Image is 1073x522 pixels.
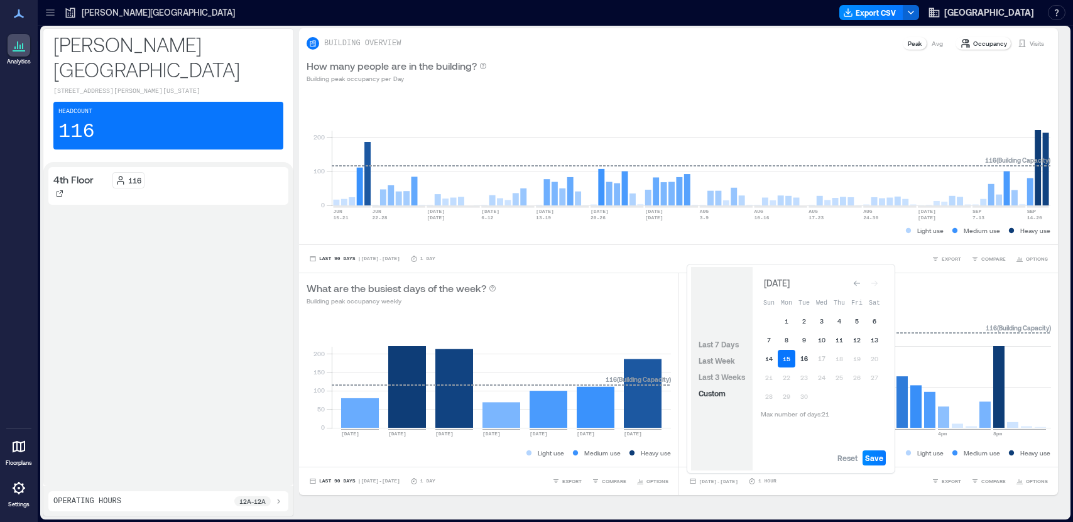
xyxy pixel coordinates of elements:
text: [DATE] [591,209,609,214]
button: EXPORT [929,253,964,265]
span: [GEOGRAPHIC_DATA] [944,6,1034,19]
button: 29 [778,388,795,405]
p: 4th Floor [53,172,94,187]
button: 2 [795,312,813,330]
span: OPTIONS [1026,255,1048,263]
text: 14-20 [1027,215,1042,220]
p: How many people are in the building? [307,58,477,73]
p: Heavy use [1020,448,1050,458]
span: Last Week [699,356,735,365]
text: 13-19 [536,215,551,220]
span: Fri [851,300,863,307]
p: Medium use [964,226,1000,236]
p: What are the busiest days of the week? [307,281,486,296]
text: 15-21 [333,215,348,220]
button: OPTIONS [634,475,671,487]
p: BUILDING OVERVIEW [324,38,401,48]
p: Heavy use [641,448,671,458]
button: Go to next month [866,275,883,292]
button: 22 [778,369,795,386]
button: 23 [795,369,813,386]
text: 3-9 [700,215,709,220]
p: Visits [1030,38,1044,48]
text: [DATE] [624,431,642,437]
span: Tue [798,300,810,307]
button: 15 [778,350,795,367]
p: 1 Hour [758,477,776,485]
button: 10 [813,331,831,349]
button: 30 [795,388,813,405]
button: 20 [866,350,883,367]
button: [DATE]-[DATE] [687,475,741,487]
span: OPTIONS [1026,477,1048,485]
tspan: 200 [313,350,325,357]
tspan: 50 [317,405,325,413]
span: Custom [699,389,726,398]
button: Custom [696,386,728,401]
text: [DATE] [388,431,406,437]
span: Sat [869,300,880,307]
p: 116 [58,119,95,144]
button: 11 [831,331,848,349]
text: JUN [373,209,382,214]
th: Wednesday [813,293,831,311]
tspan: 0 [321,423,325,431]
tspan: 150 [313,368,325,376]
button: Export CSV [839,5,903,20]
span: EXPORT [942,477,961,485]
button: 18 [831,350,848,367]
text: 8pm [993,431,1003,437]
text: [DATE] [481,209,499,214]
p: Medium use [964,448,1000,458]
p: 116 [128,175,141,185]
text: 24-30 [863,215,878,220]
button: COMPARE [589,475,629,487]
text: [DATE] [530,431,548,437]
span: Last 7 Days [699,340,739,349]
p: [PERSON_NAME][GEOGRAPHIC_DATA] [82,6,235,19]
p: Analytics [7,58,31,65]
text: [DATE] [577,431,595,437]
button: COMPARE [969,253,1008,265]
a: Floorplans [2,432,36,470]
tspan: 100 [313,167,325,175]
button: 16 [795,350,813,367]
text: [DATE] [341,431,359,437]
span: Wed [816,300,827,307]
button: 17 [813,350,831,367]
span: COMPARE [981,477,1006,485]
text: 6-12 [481,215,493,220]
span: [DATE] - [DATE] [699,479,738,484]
button: Save [863,450,886,465]
button: 19 [848,350,866,367]
button: 28 [760,388,778,405]
button: EXPORT [550,475,584,487]
tspan: 100 [313,386,325,394]
p: 12a - 12a [239,496,266,506]
p: Light use [917,226,944,236]
p: Avg [932,38,943,48]
text: JUN [333,209,342,214]
button: 8 [778,331,795,349]
p: Settings [8,501,30,508]
p: Heavy use [1020,226,1050,236]
button: [GEOGRAPHIC_DATA] [924,3,1038,23]
text: SEP [1027,209,1037,214]
span: OPTIONS [646,477,668,485]
button: Last 3 Weeks [696,369,748,384]
button: 12 [848,331,866,349]
button: 7 [760,331,778,349]
button: EXPORT [929,475,964,487]
th: Sunday [760,293,778,311]
button: 4 [831,312,848,330]
p: 1 Day [420,477,435,485]
text: [DATE] [918,215,936,220]
text: 20-26 [591,215,606,220]
th: Thursday [831,293,848,311]
p: Occupancy [973,38,1007,48]
text: [DATE] [645,209,663,214]
button: 26 [848,369,866,386]
text: AUG [863,209,873,214]
text: 7-13 [972,215,984,220]
text: 22-28 [373,215,388,220]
